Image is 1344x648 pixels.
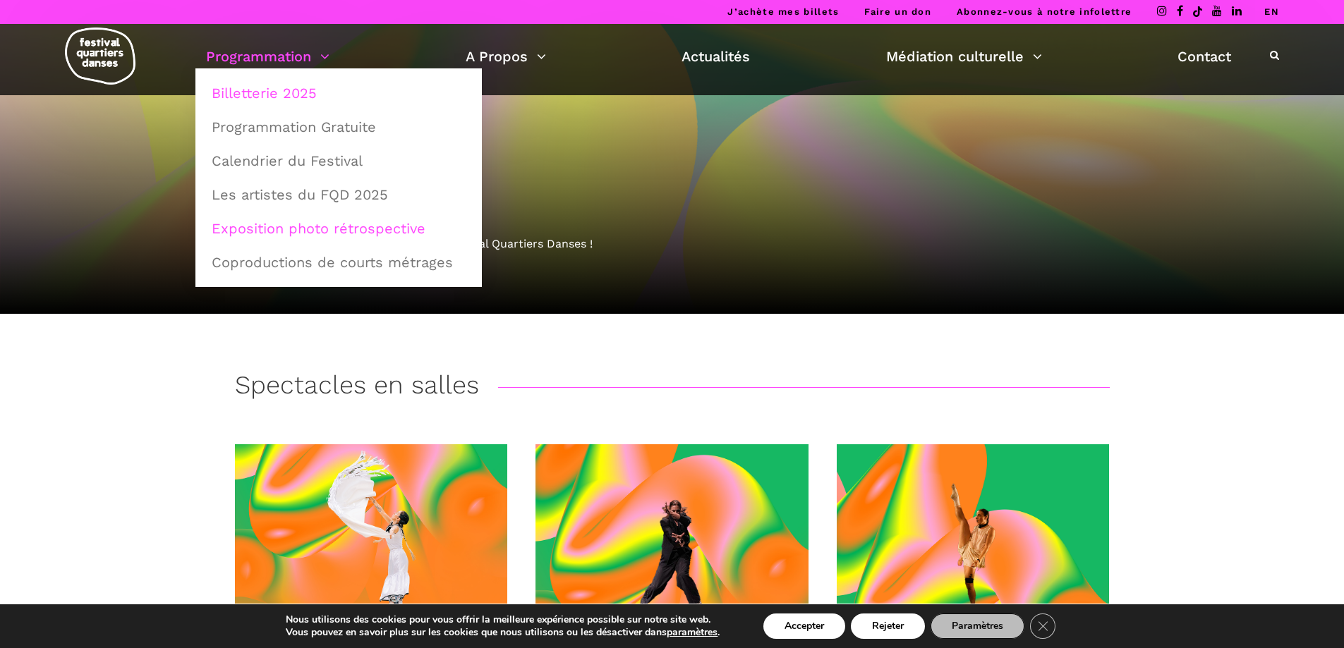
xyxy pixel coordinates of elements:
a: Faire un don [864,6,931,17]
a: Programmation Gratuite [203,111,474,143]
a: Les artistes du FQD 2025 [203,178,474,211]
a: J’achète mes billets [727,6,839,17]
button: Close GDPR Cookie Banner [1030,613,1055,639]
a: A Propos [466,44,546,68]
a: Abonnez-vous à notre infolettre [957,6,1132,17]
a: Contact [1177,44,1231,68]
a: Actualités [682,44,750,68]
h1: Billetterie 2025 [235,161,1110,192]
button: Rejeter [851,613,925,639]
a: Billetterie 2025 [203,77,474,109]
img: logo-fqd-med [65,27,135,85]
button: Paramètres [931,613,1024,639]
a: Coproductions de courts métrages [203,246,474,279]
a: Médiation culturelle [886,44,1042,68]
h3: Spectacles en salles [235,370,479,405]
div: Découvrez la programmation 2025 du Festival Quartiers Danses ! [235,235,1110,253]
p: Vous pouvez en savoir plus sur les cookies que nous utilisons ou les désactiver dans . [286,626,720,639]
a: Calendrier du Festival [203,145,474,177]
p: Nous utilisons des cookies pour vous offrir la meilleure expérience possible sur notre site web. [286,613,720,626]
button: paramètres [667,626,718,639]
a: Exposition photo rétrospective [203,212,474,245]
button: Accepter [763,613,845,639]
a: EN [1264,6,1279,17]
a: Programmation [206,44,329,68]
